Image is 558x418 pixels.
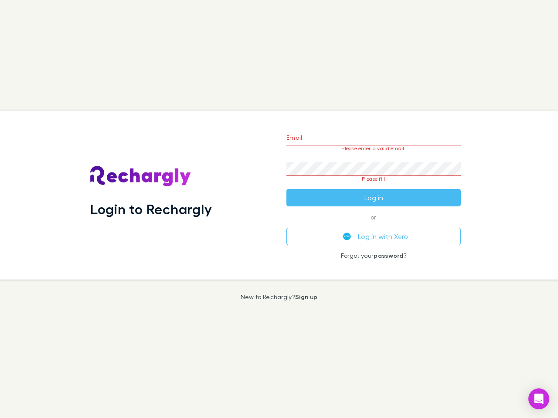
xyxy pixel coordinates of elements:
a: password [374,252,403,259]
div: Open Intercom Messenger [528,388,549,409]
h1: Login to Rechargly [90,201,212,217]
p: New to Rechargly? [241,293,318,300]
button: Log in [286,189,461,206]
img: Xero's logo [343,233,351,240]
p: Please enter a valid email. [286,145,461,152]
p: Please fill [286,176,461,182]
img: Rechargly's Logo [90,166,191,187]
a: Sign up [295,293,317,300]
p: Forgot your ? [286,252,461,259]
button: Log in with Xero [286,228,461,245]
